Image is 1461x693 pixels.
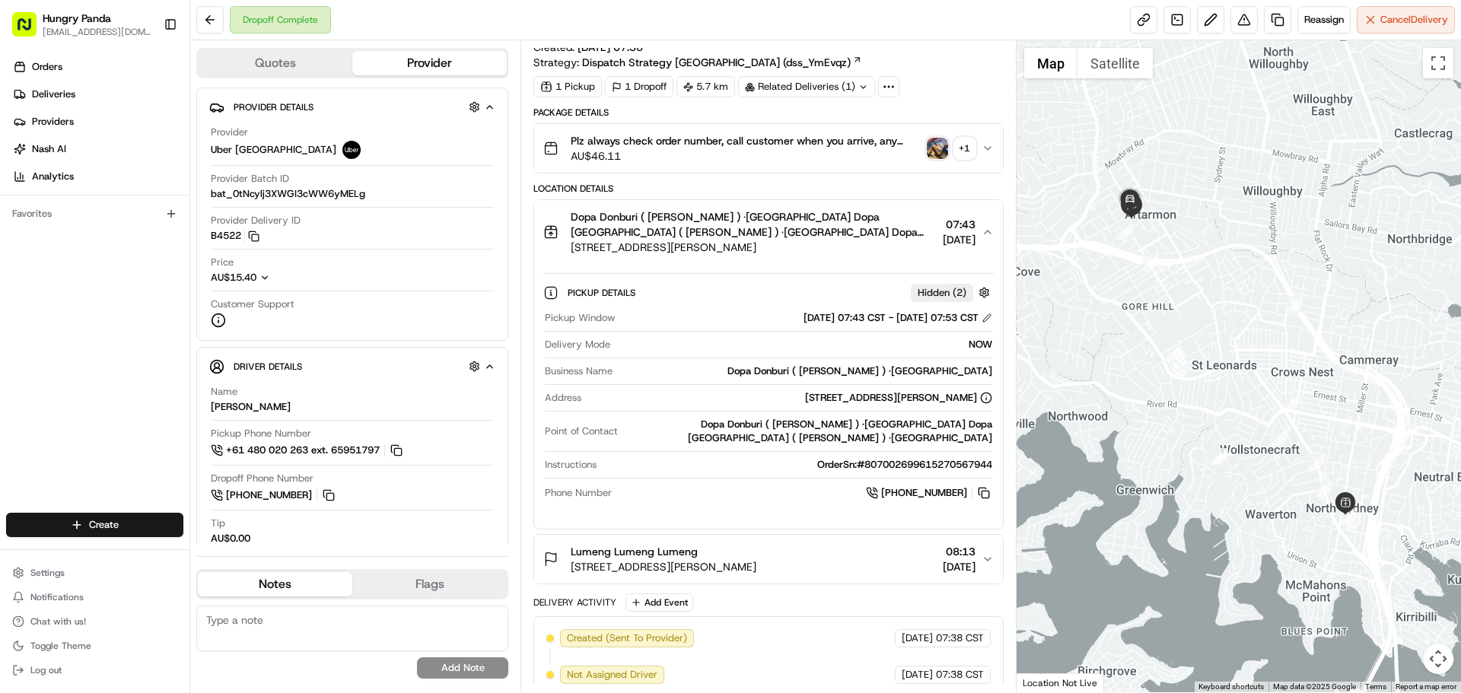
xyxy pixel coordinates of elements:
button: Quotes [198,51,352,75]
img: 1736555255976-a54dd68f-1ca7-489b-9aae-adbdc363a1c4 [15,145,43,173]
div: Favorites [6,202,183,226]
div: Strategy: [533,55,862,70]
span: Orders [32,60,62,74]
button: Flags [352,572,507,596]
span: Notifications [30,591,84,603]
div: 1 [1284,394,1300,411]
div: AU$0.00 [211,532,250,545]
img: Bea Lacdao [15,221,40,246]
span: [STREET_ADDRESS][PERSON_NAME] [571,559,756,574]
button: Toggle Theme [6,635,183,656]
a: +61 480 020 263 ext. 65951797 [211,442,405,459]
span: Nash AI [32,142,66,156]
div: Past conversations [15,198,102,210]
span: Reassign [1304,13,1344,27]
div: Dopa Donburi ( [PERSON_NAME] ) ·[GEOGRAPHIC_DATA] Dopa [GEOGRAPHIC_DATA] ( [PERSON_NAME] ) ·[GEOG... [534,264,1002,529]
span: [DATE] [943,232,976,247]
span: Pickup Details [568,287,638,299]
button: Notifications [6,587,183,608]
span: Business Name [545,364,613,378]
span: Provider [211,126,248,139]
span: API Documentation [144,340,244,355]
span: Lumeng Lumeng Lumeng [571,544,698,559]
div: Start new chat [68,145,250,161]
a: Powered byPylon [107,377,184,389]
span: Map data ©2025 Google [1273,682,1356,691]
span: Dropoff Phone Number [211,472,314,485]
button: Provider Details [209,94,495,119]
button: AU$15.40 [211,271,345,285]
input: Clear [40,98,251,114]
button: [PHONE_NUMBER] [211,487,337,504]
p: Welcome 👋 [15,61,277,85]
span: • [126,236,132,248]
a: [PHONE_NUMBER] [866,485,992,501]
span: Provider Details [234,101,314,113]
span: Provider Batch ID [211,172,289,186]
button: Reassign [1297,6,1351,33]
div: Location Details [533,183,1003,195]
img: 1736555255976-a54dd68f-1ca7-489b-9aae-adbdc363a1c4 [30,237,43,249]
span: 07:38 CST [936,668,984,682]
button: Provider [352,51,507,75]
button: photo_proof_of_pickup image+1 [927,138,976,159]
img: Nash [15,15,46,46]
span: [PERSON_NAME] [47,236,123,248]
div: We're available if you need us! [68,161,209,173]
span: Pickup Window [545,311,615,325]
span: Uber [GEOGRAPHIC_DATA] [211,143,336,157]
a: 📗Knowledge Base [9,334,123,361]
div: + 1 [954,138,976,159]
button: [EMAIL_ADDRESS][DOMAIN_NAME] [43,26,151,38]
span: [PHONE_NUMBER] [226,488,312,502]
div: 5.7 km [676,76,735,97]
span: Cancel Delivery [1380,13,1448,27]
span: Address [545,391,581,405]
button: Start new chat [259,150,277,168]
span: 07:43 [943,217,976,232]
span: Knowledge Base [30,340,116,355]
button: CancelDelivery [1357,6,1455,33]
span: [DATE] [902,668,933,682]
a: Nash AI [6,137,189,161]
button: Dopa Donburi ( [PERSON_NAME] ) ·[GEOGRAPHIC_DATA] Dopa [GEOGRAPHIC_DATA] ( [PERSON_NAME] ) ·[GEOG... [534,200,1002,264]
div: 1 Pickup [533,76,602,97]
span: Customer Support [211,297,294,311]
img: Google [1020,672,1071,692]
button: Settings [6,562,183,583]
a: Providers [6,110,189,134]
button: Add Event [625,593,693,612]
span: Point of Contact [545,424,618,438]
div: [STREET_ADDRESS][PERSON_NAME] [805,391,992,405]
button: Map camera controls [1423,644,1453,674]
button: Plz always check order number, call customer when you arrive, any delivery issues, Contact WhatsA... [534,124,1002,173]
div: 1 Dropoff [605,76,673,97]
img: photo_proof_of_pickup image [927,138,948,159]
button: Show satellite imagery [1077,48,1153,78]
button: Toggle fullscreen view [1423,48,1453,78]
span: Provider Delivery ID [211,214,301,227]
div: Delivery Activity [533,596,616,609]
button: Hungry Panda [43,11,111,26]
button: Driver Details [209,354,495,379]
img: uber-new-logo.jpeg [342,141,361,159]
span: Name [211,385,237,399]
span: Not Assigned Driver [567,668,657,682]
span: bat_0tNcylj3XWGI3cWW6yMELg [211,187,365,201]
span: 08:13 [943,544,976,559]
span: Dispatch Strategy [GEOGRAPHIC_DATA] (dss_YmEvqz) [582,55,851,70]
span: • [50,277,56,289]
button: See all [236,195,277,213]
div: 10 [1286,296,1303,313]
span: Delivery Mode [545,338,610,351]
button: Keyboard shortcuts [1198,682,1264,692]
span: Chat with us! [30,615,86,628]
span: Pylon [151,377,184,389]
span: Log out [30,664,62,676]
span: Dopa Donburi ( [PERSON_NAME] ) ·[GEOGRAPHIC_DATA] Dopa [GEOGRAPHIC_DATA] ( [PERSON_NAME] ) ·[GEOG... [571,209,936,240]
span: Instructions [545,458,597,472]
div: [DATE] 07:43 CST - [DATE] 07:53 CST [804,311,992,325]
div: [PERSON_NAME] [211,400,291,414]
